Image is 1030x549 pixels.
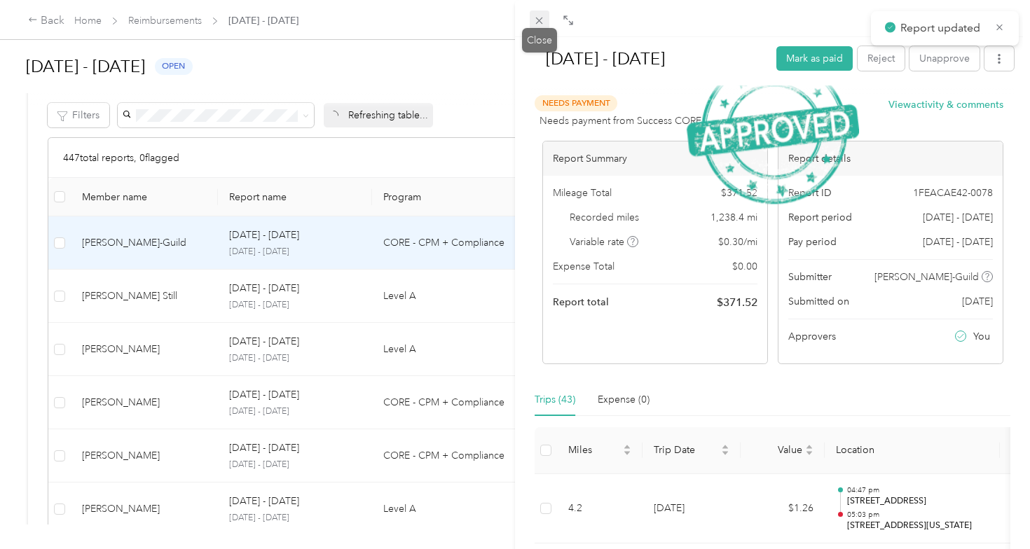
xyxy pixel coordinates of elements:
[913,186,993,200] span: 1FEACAE42-0078
[741,427,825,474] th: Value
[721,449,729,457] span: caret-down
[900,20,984,37] p: Report updated
[888,97,1003,112] button: Viewactivity & comments
[654,444,718,456] span: Trip Date
[825,427,1000,474] th: Location
[847,520,989,532] p: [STREET_ADDRESS][US_STATE]
[788,210,852,225] span: Report period
[643,474,741,544] td: [DATE]
[752,444,802,456] span: Value
[788,270,832,284] span: Submitter
[535,95,617,111] span: Needs Payment
[717,294,757,311] span: $ 371.52
[874,270,979,284] span: [PERSON_NAME]-Guild
[847,495,989,508] p: [STREET_ADDRESS]
[847,510,989,520] p: 05:03 pm
[909,46,980,71] button: Unapprove
[805,443,813,451] span: caret-up
[710,210,757,225] span: 1,238.4 mi
[623,449,631,457] span: caret-down
[570,210,639,225] span: Recorded miles
[962,294,993,309] span: [DATE]
[623,443,631,451] span: caret-up
[553,186,612,200] span: Mileage Total
[847,485,989,495] p: 04:47 pm
[522,28,557,53] div: Close
[568,444,620,456] span: Miles
[553,295,609,310] span: Report total
[643,427,741,474] th: Trip Date
[788,235,837,249] span: Pay period
[686,57,858,204] img: ApprovedStamp
[540,113,701,128] span: Needs payment from Success CORE
[741,474,825,544] td: $1.26
[553,259,614,274] span: Expense Total
[923,235,993,249] span: [DATE] - [DATE]
[570,235,638,249] span: Variable rate
[973,329,990,344] span: You
[718,235,757,249] span: $ 0.30 / mi
[732,259,757,274] span: $ 0.00
[776,46,853,71] button: Mark as paid
[598,392,650,408] div: Expense (0)
[557,427,643,474] th: Miles
[557,474,643,544] td: 4.2
[543,141,767,176] div: Report Summary
[805,449,813,457] span: caret-down
[531,42,767,76] h1: Sep 1 - 30, 2025
[778,141,1003,176] div: Report details
[858,46,905,71] button: Reject
[788,294,849,309] span: Submitted on
[535,392,575,408] div: Trips (43)
[923,210,993,225] span: [DATE] - [DATE]
[721,443,729,451] span: caret-up
[952,471,1030,549] iframe: Everlance-gr Chat Button Frame
[788,329,836,344] span: Approvers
